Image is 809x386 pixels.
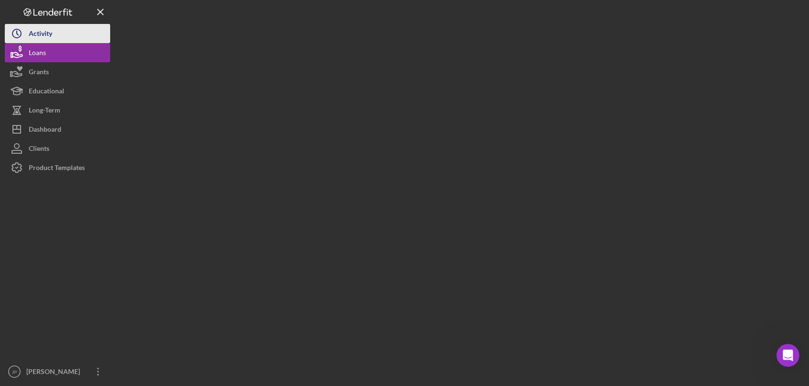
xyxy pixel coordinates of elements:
img: Profile image for Christina [130,15,149,34]
div: Loans [29,43,46,65]
div: Exporting Data [14,193,178,211]
img: logo [19,18,34,34]
button: Grants [5,62,110,81]
text: JP [11,369,17,375]
button: Product Templates [5,158,110,177]
button: Search for help [14,117,178,136]
button: Help [128,288,192,327]
div: Archive a Project [20,179,160,189]
div: Exporting Data [20,197,160,207]
div: Activity [29,24,52,45]
button: Loans [5,43,110,62]
div: Educational [29,81,64,103]
button: Educational [5,81,110,101]
div: Close [165,15,182,33]
div: Long-Term [29,101,60,122]
div: Update Permissions Settings [20,161,160,171]
iframe: Intercom live chat [776,344,799,367]
div: Clients [29,139,49,160]
img: Profile image for Allison [112,15,131,34]
button: Long-Term [5,101,110,120]
button: Dashboard [5,120,110,139]
div: Grants [29,62,49,84]
div: Send us a message [20,228,160,238]
div: We typically reply in a few hours [20,238,160,248]
button: Clients [5,139,110,158]
div: Product Templates [29,158,85,180]
button: Activity [5,24,110,43]
div: [PERSON_NAME] [24,362,86,384]
span: Messages [80,312,113,319]
div: Update Permissions Settings [14,158,178,175]
div: Pipeline and Forecast View [20,144,160,154]
div: Archive a Project [14,175,178,193]
div: Send us a messageWe typically reply in a few hours [10,220,182,256]
button: JP[PERSON_NAME] [5,362,110,381]
p: Hi [PERSON_NAME] [19,68,172,84]
div: Dashboard [29,120,61,141]
button: Messages [64,288,127,327]
span: Search for help [20,122,78,132]
div: Pipeline and Forecast View [14,140,178,158]
span: Home [21,312,43,319]
p: How can we help? [19,84,172,101]
span: Help [152,312,167,319]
